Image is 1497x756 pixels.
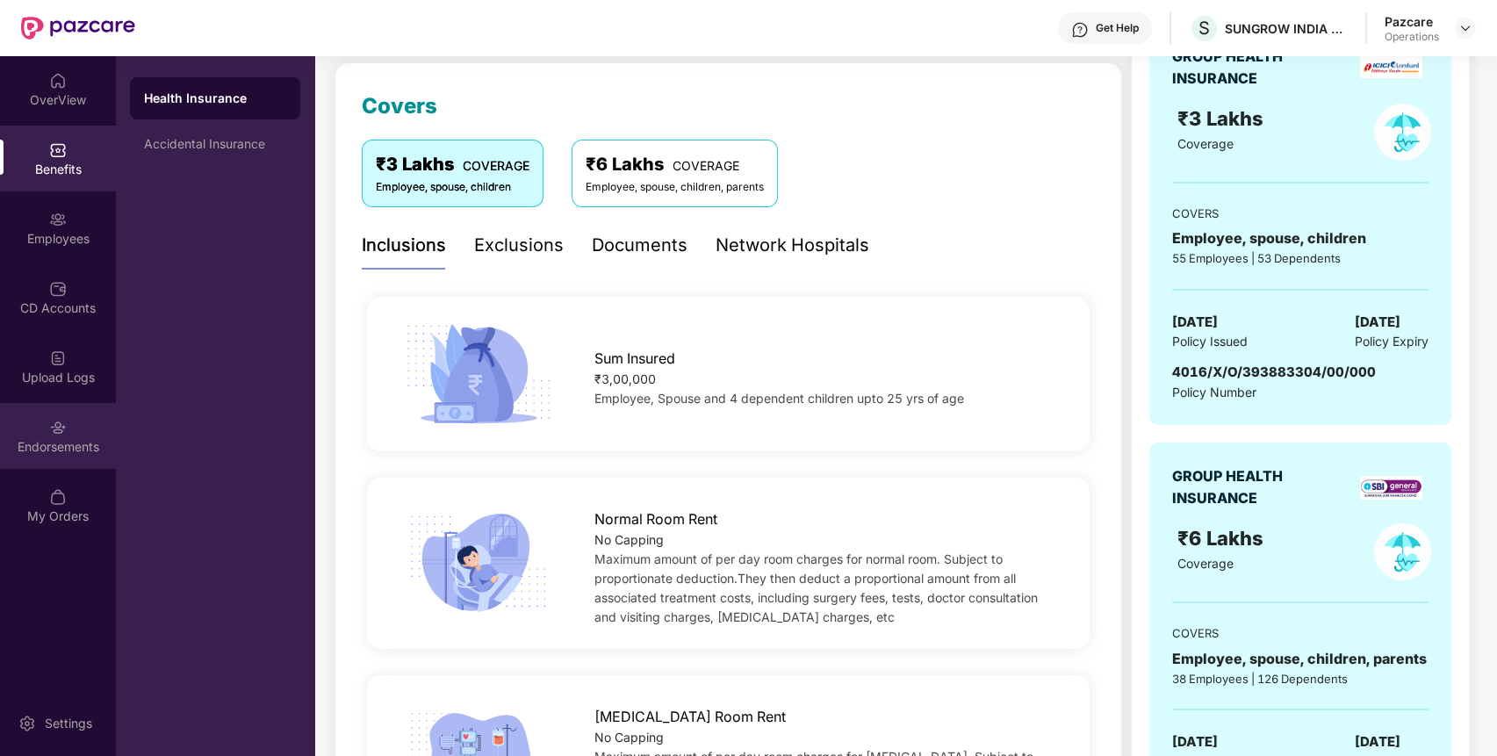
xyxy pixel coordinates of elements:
[1172,312,1218,333] span: [DATE]
[1172,385,1256,400] span: Policy Number
[673,158,739,173] span: COVERAGE
[592,232,687,259] div: Documents
[586,151,764,178] div: ₹6 Lakhs
[1177,107,1269,130] span: ₹3 Lakhs
[594,551,1038,624] span: Maximum amount of per day room charges for normal room. Subject to proportionate deduction.They t...
[1385,13,1439,30] div: Pazcare
[362,93,437,119] span: Covers
[1172,227,1429,249] div: Employee, spouse, children
[1071,21,1089,39] img: svg+xml;base64,PHN2ZyBpZD0iSGVscC0zMngzMiIgeG1sbnM9Imh0dHA6Ly93d3cudzMub3JnLzIwMDAvc3ZnIiB3aWR0aD...
[1385,30,1439,44] div: Operations
[144,137,286,151] div: Accidental Insurance
[18,715,36,732] img: svg+xml;base64,PHN2ZyBpZD0iU2V0dGluZy0yMHgyMCIgeG1sbnM9Imh0dHA6Ly93d3cudzMub3JnLzIwMDAvc3ZnIiB3aW...
[1355,731,1400,752] span: [DATE]
[21,17,135,40] img: New Pazcare Logo
[1355,312,1400,333] span: [DATE]
[1374,523,1431,580] img: policyIcon
[594,391,964,406] span: Employee, Spouse and 4 dependent children upto 25 yrs of age
[1172,249,1429,267] div: 55 Employees | 53 Dependents
[474,232,564,259] div: Exclusions
[1374,104,1431,161] img: policyIcon
[594,348,675,370] span: Sum Insured
[376,151,529,178] div: ₹3 Lakhs
[1458,21,1472,35] img: svg+xml;base64,PHN2ZyBpZD0iRHJvcGRvd24tMzJ4MzIiIHhtbG5zPSJodHRwOi8vd3d3LnczLm9yZy8yMDAwL3N2ZyIgd2...
[1355,332,1429,351] span: Policy Expiry
[1172,364,1376,380] span: 4016/X/O/393883304/00/000
[399,319,558,428] img: icon
[362,232,446,259] div: Inclusions
[1360,476,1422,500] img: insurerLogo
[1172,648,1429,670] div: Employee, spouse, children, parents
[1172,46,1326,90] div: GROUP HEALTH INSURANCE
[1172,670,1429,688] div: 38 Employees | 126 Dependents
[40,715,97,732] div: Settings
[1360,56,1422,78] img: insurerLogo
[49,419,67,436] img: svg+xml;base64,PHN2ZyBpZD0iRW5kb3JzZW1lbnRzIiB4bWxucz0iaHR0cDovL3d3dy53My5vcmcvMjAwMC9zdmciIHdpZH...
[49,280,67,298] img: svg+xml;base64,PHN2ZyBpZD0iQ0RfQWNjb3VudHMiIGRhdGEtbmFtZT0iQ0QgQWNjb3VudHMiIHhtbG5zPSJodHRwOi8vd3...
[1198,18,1210,39] span: S
[1225,20,1348,37] div: SUNGROW INDIA PRIVATE LIMITED
[594,508,717,530] span: Normal Room Rent
[49,141,67,159] img: svg+xml;base64,PHN2ZyBpZD0iQmVuZWZpdHMiIHhtbG5zPSJodHRwOi8vd3d3LnczLm9yZy8yMDAwL3N2ZyIgd2lkdGg9Ij...
[1172,465,1326,509] div: GROUP HEALTH INSURANCE
[1172,731,1218,752] span: [DATE]
[1177,136,1234,151] span: Coverage
[1177,527,1269,550] span: ₹6 Lakhs
[144,90,286,107] div: Health Insurance
[594,530,1057,550] div: No Capping
[399,508,558,617] img: icon
[594,370,1057,389] div: ₹3,00,000
[594,728,1057,747] div: No Capping
[716,232,869,259] div: Network Hospitals
[586,179,764,196] div: Employee, spouse, children, parents
[1096,21,1139,35] div: Get Help
[1172,205,1429,222] div: COVERS
[49,349,67,367] img: svg+xml;base64,PHN2ZyBpZD0iVXBsb2FkX0xvZ3MiIGRhdGEtbmFtZT0iVXBsb2FkIExvZ3MiIHhtbG5zPSJodHRwOi8vd3...
[49,72,67,90] img: svg+xml;base64,PHN2ZyBpZD0iSG9tZSIgeG1sbnM9Imh0dHA6Ly93d3cudzMub3JnLzIwMDAvc3ZnIiB3aWR0aD0iMjAiIG...
[594,706,786,728] span: [MEDICAL_DATA] Room Rent
[49,488,67,506] img: svg+xml;base64,PHN2ZyBpZD0iTXlfT3JkZXJzIiBkYXRhLW5hbWU9Ik15IE9yZGVycyIgeG1sbnM9Imh0dHA6Ly93d3cudz...
[1172,332,1248,351] span: Policy Issued
[49,211,67,228] img: svg+xml;base64,PHN2ZyBpZD0iRW1wbG95ZWVzIiB4bWxucz0iaHR0cDovL3d3dy53My5vcmcvMjAwMC9zdmciIHdpZHRoPS...
[376,179,529,196] div: Employee, spouse, children
[1172,624,1429,642] div: COVERS
[463,158,529,173] span: COVERAGE
[1177,556,1234,571] span: Coverage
